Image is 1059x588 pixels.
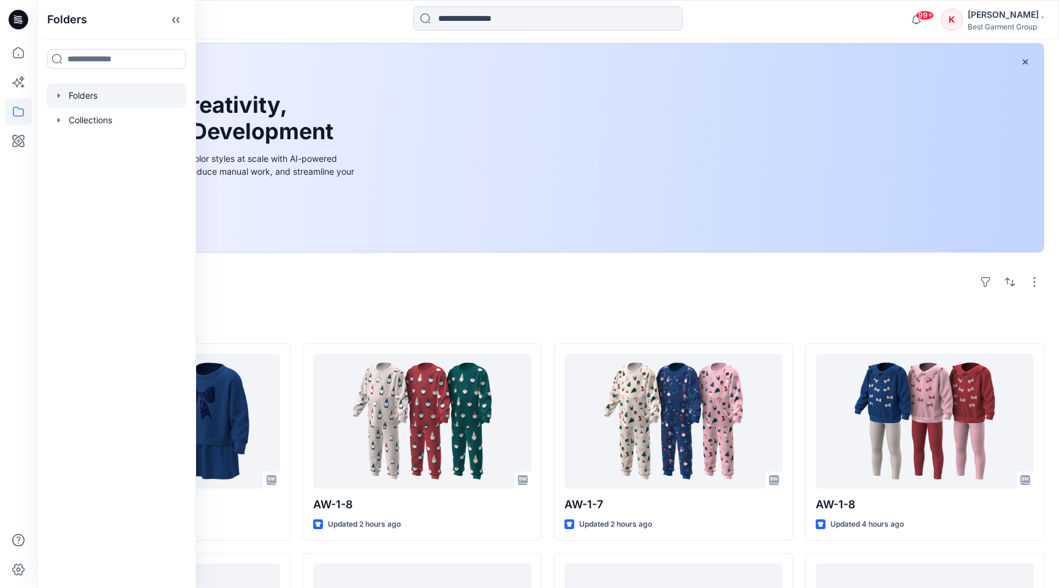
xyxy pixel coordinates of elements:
a: Discover more [82,205,357,230]
h4: Styles [51,316,1044,331]
a: AW-1-7 [564,354,783,489]
p: AW-1-7 [564,496,783,513]
p: Updated 2 hours ago [579,518,652,531]
a: AW-1-8 [313,354,531,489]
h1: Unleash Creativity, Speed Up Development [82,92,339,145]
div: [PERSON_NAME] . [968,7,1044,22]
div: Best Garment Group [968,22,1044,31]
p: Updated 4 hours ago [830,518,904,531]
a: AW-1-8 [816,354,1034,489]
p: AW-1-8 [313,496,531,513]
span: 99+ [916,10,934,20]
div: K [941,9,963,31]
p: AW-1-8 [816,496,1034,513]
p: Updated 2 hours ago [328,518,401,531]
div: Explore ideas faster and recolor styles at scale with AI-powered tools that boost creativity, red... [82,152,357,191]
